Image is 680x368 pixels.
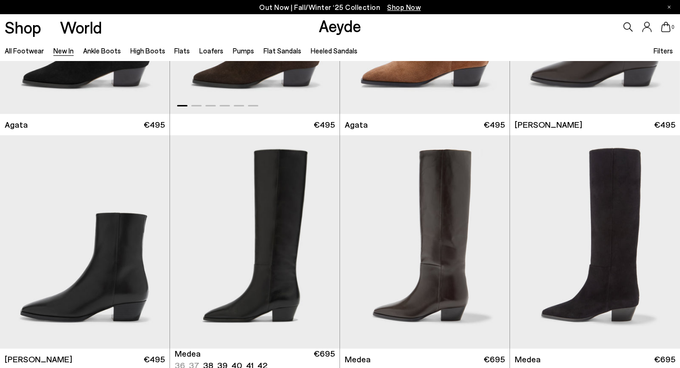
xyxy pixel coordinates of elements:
[170,135,340,349] div: 1 / 6
[671,25,675,30] span: 0
[170,114,340,135] a: €495
[60,19,102,35] a: World
[144,353,165,365] span: €495
[53,46,74,55] a: New In
[515,353,541,365] span: Medea
[484,353,505,365] span: €695
[174,46,190,55] a: Flats
[654,46,673,55] span: Filters
[144,119,165,131] span: €495
[170,135,340,349] img: Medea Knee-High Boots
[484,119,505,131] span: €495
[83,46,121,55] a: Ankle Boots
[345,353,371,365] span: Medea
[654,353,675,365] span: €695
[130,46,165,55] a: High Boots
[387,3,421,11] span: Navigate to /collections/new-in
[314,119,335,131] span: €495
[170,135,340,349] a: Next slide Previous slide
[319,16,361,35] a: Aeyde
[654,119,675,131] span: €495
[311,46,357,55] a: Heeled Sandals
[510,135,680,349] img: Medea Suede Knee-High Boots
[340,114,510,135] a: Agata €495
[5,119,28,131] span: Agata
[263,46,301,55] a: Flat Sandals
[661,22,671,32] a: 0
[259,1,421,13] p: Out Now | Fall/Winter ‘25 Collection
[233,46,254,55] a: Pumps
[510,114,680,135] a: [PERSON_NAME] €495
[515,119,582,131] span: [PERSON_NAME]
[199,46,223,55] a: Loafers
[5,46,44,55] a: All Footwear
[175,348,201,359] span: Medea
[345,119,368,131] span: Agata
[5,19,41,35] a: Shop
[340,135,510,349] img: Medea Knee-High Boots
[5,353,72,365] span: [PERSON_NAME]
